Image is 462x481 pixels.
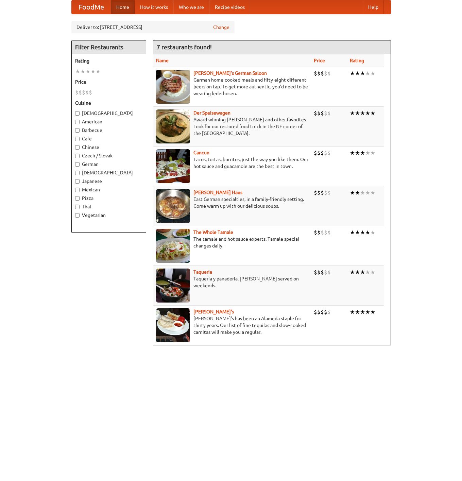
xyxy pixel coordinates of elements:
[314,308,317,316] li: $
[327,308,331,316] li: $
[317,109,321,117] li: $
[321,269,324,276] li: $
[75,68,80,75] li: ★
[75,195,142,202] label: Pizza
[355,70,360,77] li: ★
[75,135,142,142] label: Cafe
[156,70,190,104] img: esthers.jpg
[314,58,325,63] a: Price
[75,127,142,134] label: Barbecue
[75,152,142,159] label: Czech / Slovak
[355,109,360,117] li: ★
[156,315,308,336] p: [PERSON_NAME]'s has been an Alameda staple for thirty years. Our list of fine tequilas and slow-c...
[75,213,80,218] input: Vegetarian
[75,57,142,64] h5: Rating
[75,145,80,150] input: Chinese
[156,116,308,137] p: Award-winning [PERSON_NAME] and other favorites. Look for our restored food truck in the NE corne...
[317,269,321,276] li: $
[75,154,80,158] input: Czech / Slovak
[75,89,79,96] li: $
[80,68,85,75] li: ★
[350,70,355,77] li: ★
[365,109,370,117] li: ★
[75,144,142,151] label: Chinese
[317,308,321,316] li: $
[324,308,327,316] li: $
[156,269,190,303] img: taqueria.jpg
[75,169,142,176] label: [DEMOGRAPHIC_DATA]
[327,149,331,157] li: $
[370,70,375,77] li: ★
[75,203,142,210] label: Thai
[355,149,360,157] li: ★
[75,179,80,184] input: Japanese
[193,309,234,314] a: [PERSON_NAME]'s
[355,229,360,236] li: ★
[365,308,370,316] li: ★
[96,68,101,75] li: ★
[72,0,111,14] a: FoodMe
[156,149,190,183] img: cancun.jpg
[360,229,365,236] li: ★
[157,44,212,50] ng-pluralize: 7 restaurants found!
[324,149,327,157] li: $
[156,109,190,143] img: speisewagen.jpg
[75,161,142,168] label: German
[193,269,212,275] a: Taqueria
[75,178,142,185] label: Japanese
[317,189,321,196] li: $
[327,70,331,77] li: $
[350,308,355,316] li: ★
[75,118,142,125] label: American
[321,229,324,236] li: $
[75,205,80,209] input: Thai
[324,229,327,236] li: $
[156,76,308,97] p: German home-cooked meals and fifty-eight different beers on tap. To get more authentic, you'd nee...
[173,0,209,14] a: Who we are
[314,269,317,276] li: $
[156,275,308,289] p: Taqueria y panaderia. [PERSON_NAME] served on weekends.
[79,89,82,96] li: $
[370,109,375,117] li: ★
[355,269,360,276] li: ★
[193,150,209,155] a: Cancun
[156,236,308,249] p: The tamale and hot sauce experts. Tamale special changes daily.
[193,110,230,116] a: Der Speisewagen
[324,109,327,117] li: $
[75,212,142,219] label: Vegetarian
[324,269,327,276] li: $
[75,79,142,85] h5: Price
[75,171,80,175] input: [DEMOGRAPHIC_DATA]
[350,269,355,276] li: ★
[370,269,375,276] li: ★
[89,89,92,96] li: $
[135,0,173,14] a: How it works
[193,229,233,235] a: The Whole Tamale
[75,128,80,133] input: Barbecue
[321,70,324,77] li: $
[360,189,365,196] li: ★
[321,189,324,196] li: $
[360,269,365,276] li: ★
[156,229,190,263] img: wholetamale.jpg
[75,111,80,116] input: [DEMOGRAPHIC_DATA]
[327,229,331,236] li: $
[85,89,89,96] li: $
[75,162,80,167] input: German
[363,0,384,14] a: Help
[370,189,375,196] li: ★
[75,196,80,201] input: Pizza
[156,196,308,209] p: East German specialties, in a family-friendly setting. Come warm up with our delicious soups.
[360,308,365,316] li: ★
[75,100,142,106] h5: Cuisine
[327,109,331,117] li: $
[193,70,267,76] a: [PERSON_NAME]'s German Saloon
[82,89,85,96] li: $
[156,189,190,223] img: kohlhaus.jpg
[314,189,317,196] li: $
[321,149,324,157] li: $
[314,109,317,117] li: $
